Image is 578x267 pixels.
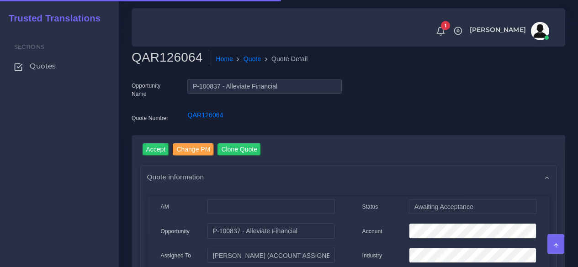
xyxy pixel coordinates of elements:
input: Change PM [173,143,214,156]
label: Assigned To [161,251,191,260]
a: Trusted Translations [2,11,101,26]
a: Quotes [7,57,112,76]
label: Account [362,227,382,236]
label: Opportunity [161,227,190,236]
label: Industry [362,251,382,260]
img: avatar [531,22,549,40]
a: Quote [244,54,261,64]
span: Sections [14,43,44,50]
label: Quote Number [132,114,168,122]
a: 1 [433,26,449,36]
label: Status [362,203,378,211]
span: Quote information [147,172,204,182]
label: AM [161,203,169,211]
div: Quote information [141,165,557,188]
input: pm [207,248,334,263]
span: [PERSON_NAME] [470,26,526,33]
a: Home [216,54,233,64]
span: Quotes [30,61,56,71]
input: Accept [143,143,170,156]
span: 1 [441,21,450,30]
h2: QAR126064 [132,50,209,65]
a: QAR126064 [187,111,223,119]
li: Quote Detail [261,54,308,64]
label: Opportunity Name [132,82,174,98]
a: [PERSON_NAME]avatar [465,22,552,40]
h2: Trusted Translations [2,13,101,24]
input: Clone Quote [217,143,261,156]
